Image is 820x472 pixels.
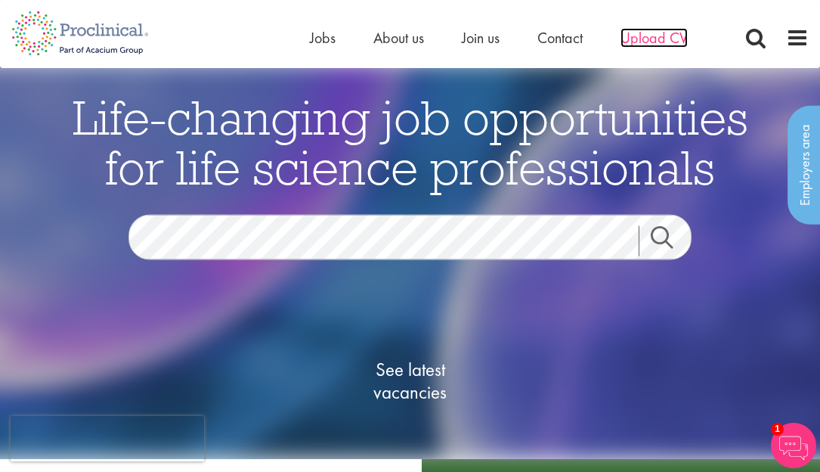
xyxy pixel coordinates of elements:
[639,226,704,256] a: Job search submit button
[335,298,486,464] a: See latestvacancies
[771,423,784,436] span: 1
[771,423,816,468] img: Chatbot
[310,28,336,48] a: Jobs
[73,87,748,197] span: Life-changing job opportunities for life science professionals
[11,416,204,461] iframe: reCAPTCHA
[335,359,486,404] span: See latest vacancies
[373,28,424,48] a: About us
[537,28,583,48] a: Contact
[462,28,500,48] a: Join us
[620,28,688,48] a: Upload CV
